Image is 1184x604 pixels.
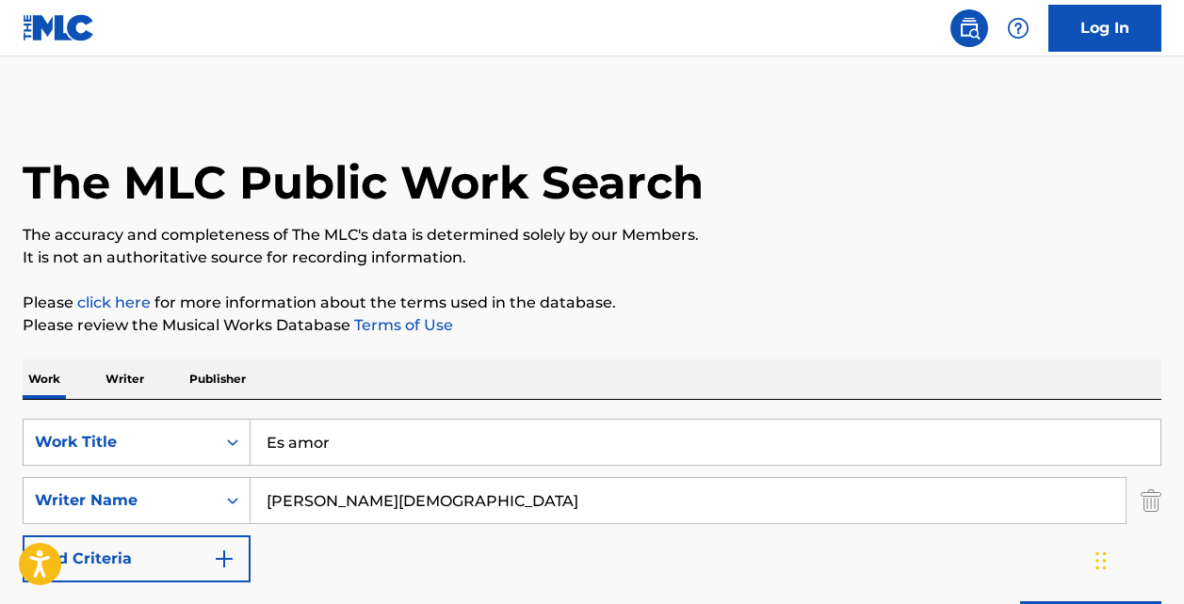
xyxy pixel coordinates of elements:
p: Please for more information about the terms used in the database. [23,292,1161,314]
div: Drag [1095,532,1107,589]
a: Log In [1048,5,1161,52]
a: click here [77,294,151,311]
button: Add Criteria [23,535,251,582]
iframe: Chat Widget [1090,514,1184,604]
p: The accuracy and completeness of The MLC's data is determined solely by our Members. [23,224,1161,246]
img: 9d2ae6d4665cec9f34b9.svg [213,548,235,570]
p: Please review the Musical Works Database [23,314,1161,337]
p: It is not an authoritative source for recording information. [23,246,1161,269]
iframe: Resource Center [1131,354,1184,515]
div: Work Title [35,431,204,453]
img: help [1007,17,1030,40]
p: Work [23,359,66,399]
p: Writer [100,359,150,399]
h1: The MLC Public Work Search [23,154,704,211]
p: Publisher [184,359,251,399]
div: Writer Name [35,489,204,512]
a: Terms of Use [350,316,453,334]
div: Help [999,9,1037,47]
img: MLC Logo [23,14,95,41]
img: search [958,17,981,40]
a: Public Search [950,9,988,47]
